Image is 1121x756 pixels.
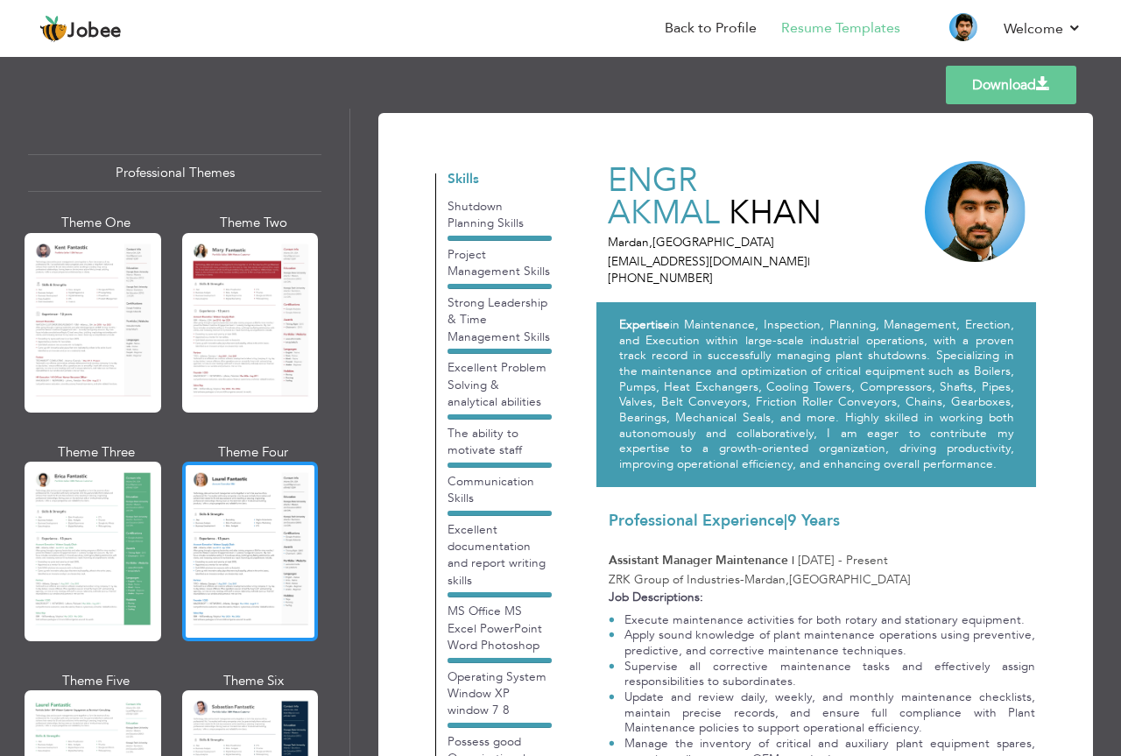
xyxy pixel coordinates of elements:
[798,552,888,569] span: [DATE] - Present
[448,668,552,719] div: Operating System Window XP window 7 8
[649,234,652,251] span: ,
[609,627,1035,658] li: Apply sound knowledge of plant maintenance operations using preventive, predictive, and correctiv...
[608,234,878,251] p: Mardan [GEOGRAPHIC_DATA]
[28,672,165,690] div: Theme Five
[448,425,552,459] div: The ability to motivate staff
[609,512,1035,530] h3: Professional Experience 9 Years
[28,214,165,232] div: Theme One
[784,510,787,532] span: |
[609,589,703,605] strong: Job Descriptions:
[740,571,744,588] span: -
[608,270,713,286] span: [PHONE_NUMBER]
[39,15,67,43] img: jobee.io
[448,473,552,507] div: Communication Skills
[448,173,552,187] h4: Skills
[186,214,322,232] div: Theme Two
[608,159,720,236] span: Engr Akmal
[786,571,789,588] span: ,
[448,198,552,232] div: Shutdown Planning Skills
[186,443,322,462] div: Theme Four
[609,659,1035,689] li: Supervise all corrective maintenance tasks and effectively assign responsibilities to subordinates.
[609,571,1035,588] p: ZRK Group of Industries Mardan [GEOGRAPHIC_DATA]
[807,253,810,270] span: |
[619,316,670,333] strong: Expertise
[28,443,165,462] div: Theme Three
[609,552,788,569] span: Assistant Manager Maintenance
[781,18,900,39] a: Resume Templates
[448,294,552,345] div: Strong Leadership & Time Management Skills
[609,689,1035,736] li: Update and review daily, weekly, and monthly maintenance checklists, maintain precise records, an...
[665,18,757,39] a: Back to Profile
[949,13,977,41] img: Profile Img
[729,191,821,236] span: Khan
[448,521,552,590] div: Excellent documentation and report writing skills
[67,22,122,41] span: Jobee
[1004,18,1082,39] a: Welcome
[28,154,321,192] div: Professional Themes
[186,672,322,690] div: Theme Six
[608,253,810,270] span: [EMAIL_ADDRESS][DOMAIN_NAME]
[925,161,1026,262] img: 1aHcLdw2VKxBxD7n0hgjD28YZ7pBYdUH6Jhz9pRjOOcMVhbiFKw4tED6W0dHR8Q9ZLOje3DYafgAAAABJRU5ErkJggg==
[448,246,552,280] div: Project Management Skills
[946,66,1076,104] a: Download
[448,359,552,410] div: Excellent Problem Solving & analytical abilities
[619,317,1014,472] p: in Maintenance, Inspection, Planning, Management, Erection, and Execution within large-scale indu...
[39,15,122,43] a: Jobee
[448,603,552,654] div: MS Office MS Excel PowerPoint Word Photoshop
[609,612,1035,628] li: Execute maintenance activities for both rotary and stationary equipment.
[792,552,794,569] span: |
